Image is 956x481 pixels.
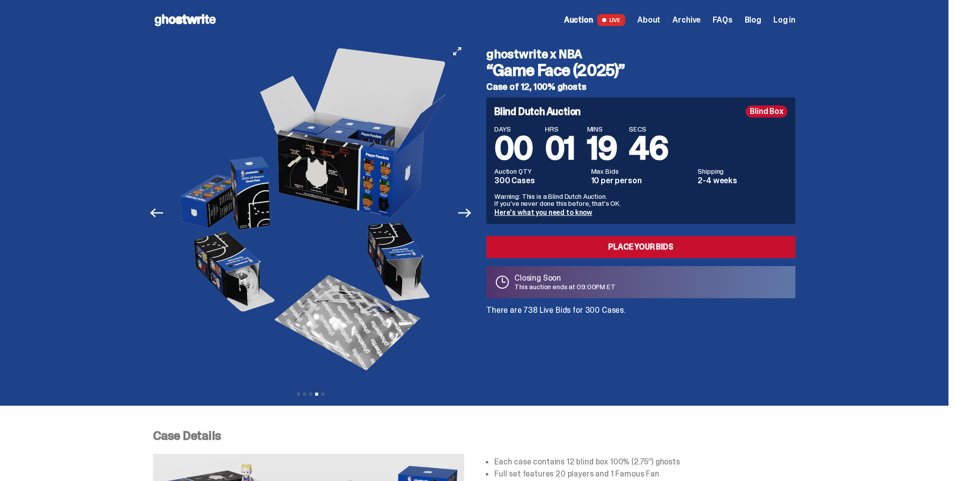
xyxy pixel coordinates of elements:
[698,168,787,175] dt: Shipping
[591,177,692,185] dd: 10 per person
[146,202,168,224] button: Previous
[454,202,476,224] button: Next
[177,40,453,386] img: NBA-Hero-4.png
[494,208,592,217] a: Here's what you need to know
[587,126,617,133] span: MINS
[629,128,668,169] span: 46
[486,306,795,314] p: There are 738 Live Bids for 300 Cases.
[494,470,795,478] li: Full set features 20 players and 1 Famous Fan
[597,14,626,26] span: LIVE
[494,168,585,175] dt: Auction QTY
[672,16,701,24] a: Archive
[297,393,300,396] button: View slide 1
[303,393,306,396] button: View slide 2
[315,393,318,396] button: View slide 4
[486,236,795,258] a: Place your Bids
[773,16,795,24] a: Log in
[514,283,616,290] p: This auction ends at 09:00PM ET
[713,16,732,24] a: FAQs
[486,82,795,91] h5: Case of 12, 100% ghosts
[629,126,668,133] span: SECS
[587,128,617,169] span: 19
[564,14,625,26] a: Auction LIVE
[591,168,692,175] dt: Max Bids
[545,128,575,169] span: 01
[321,393,324,396] button: View slide 5
[494,106,581,116] h4: Blind Dutch Auction
[545,126,575,133] span: HRS
[745,16,761,24] a: Blog
[486,48,795,60] h4: ghostwrite x NBA
[564,16,593,24] span: Auction
[153,430,795,442] p: Case Details
[494,177,585,185] dd: 300 Cases
[451,45,463,57] button: View full-screen
[746,105,787,117] div: Blind Box
[637,16,660,24] a: About
[486,62,795,78] h3: “Game Face (2025)”
[309,393,312,396] button: View slide 3
[514,274,616,282] p: Closing Soon
[494,458,795,466] li: Each case contains 12 blind box 100% (2.75”) ghosts
[698,177,787,185] dd: 2-4 weeks
[494,193,787,207] p: Warning: This is a Blind Dutch Auction. If you’ve never done this before, that’s OK.
[494,126,533,133] span: DAYS
[494,128,533,169] span: 00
